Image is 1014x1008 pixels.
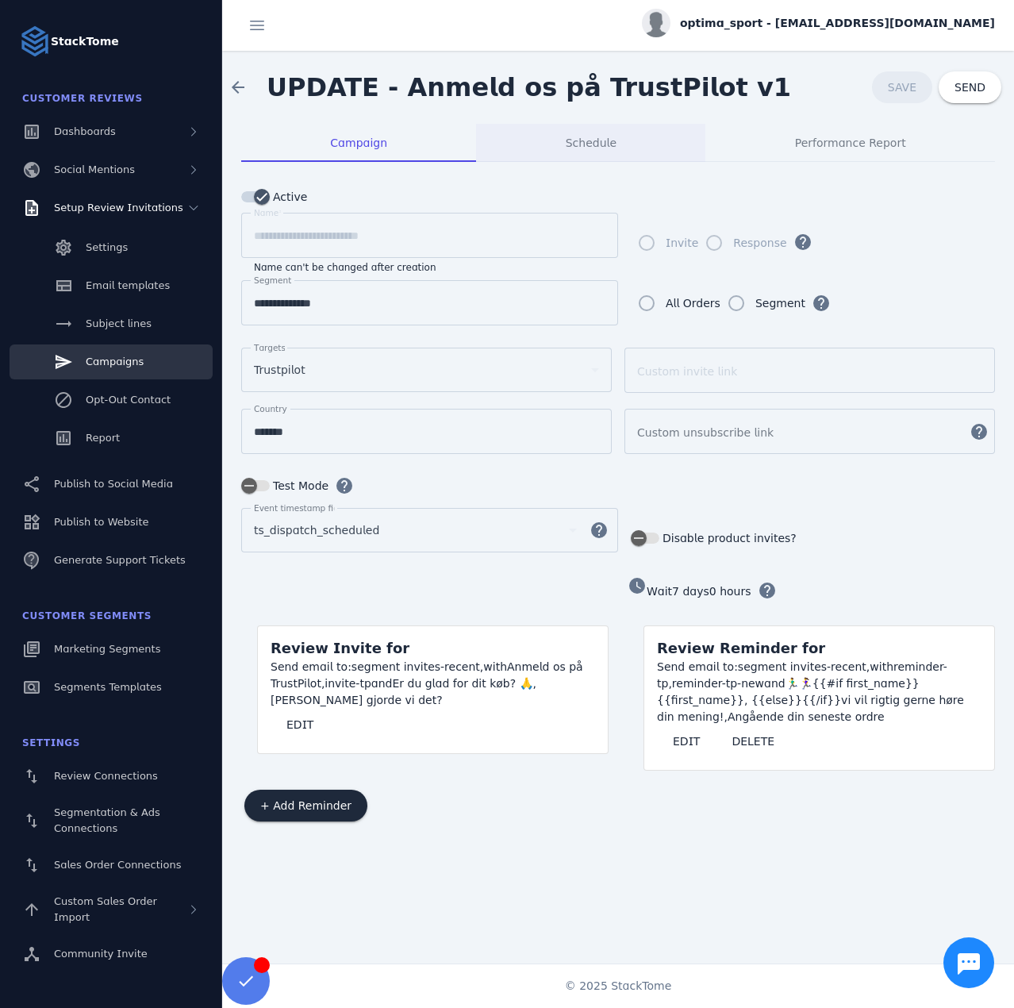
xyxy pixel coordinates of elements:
[54,806,160,834] span: Segmentation & Ads Connections
[54,948,148,960] span: Community Invite
[86,317,152,329] span: Subject lines
[86,279,170,291] span: Email templates
[54,770,158,782] span: Review Connections
[271,659,595,709] div: segment invites-recent, Anmeld os på TrustPilot,invite-tp Er du glad for dit køb? 🙏,[PERSON_NAME]...
[628,576,647,595] mat-icon: watch_later
[716,725,790,757] button: DELETE
[330,137,387,148] span: Campaign
[10,421,213,456] a: Report
[657,660,738,673] span: Send email to:
[954,82,985,93] span: SEND
[54,554,186,566] span: Generate Support Tickets
[254,208,278,217] mat-label: Name
[10,848,213,883] a: Sales Order Connections
[254,404,287,414] mat-label: Country
[54,125,116,137] span: Dashboards
[10,383,213,417] a: Opt-Out Contact
[642,9,670,37] img: profile.jpg
[637,365,737,378] mat-label: Custom invite link
[22,93,143,104] span: Customer Reviews
[271,709,329,741] button: EDIT
[10,306,213,341] a: Subject lines
[657,725,716,757] button: EDIT
[254,275,291,285] mat-label: Segment
[10,937,213,971] a: Community Invite
[657,659,981,725] div: segment invites-recent, reminder-tp,reminder-tp-new 🏃‍♂️🏃‍♀️{{#if first_name}}{{first_name}}, {{e...
[54,478,173,490] span: Publish to Social Media
[54,859,181,871] span: Sales Order Connections
[566,137,616,148] span: Schedule
[22,610,152,621] span: Customer Segments
[254,521,379,540] span: ts_dispatch_scheduled
[260,800,351,811] span: + Add Reminder
[254,422,599,441] input: Country
[10,543,213,578] a: Generate Support Tickets
[54,202,183,214] span: Setup Review Invitations
[580,521,618,540] mat-icon: help
[657,640,825,656] span: Review Reminder for
[86,394,171,406] span: Opt-Out Contact
[732,736,774,747] span: DELETE
[10,670,213,705] a: Segments Templates
[795,137,906,148] span: Performance Report
[86,241,128,253] span: Settings
[54,516,148,528] span: Publish to Website
[270,476,328,495] label: Test Mode
[730,233,786,252] label: Response
[939,71,1001,103] button: SEND
[271,640,409,656] span: Review Invite for
[10,230,213,265] a: Settings
[752,294,805,313] label: Segment
[663,233,698,252] label: Invite
[19,25,51,57] img: Logo image
[672,585,709,598] span: 7 days
[86,356,144,367] span: Campaigns
[565,978,672,995] span: © 2025 StackTome
[10,344,213,379] a: Campaigns
[659,529,797,548] label: Disable product invites?
[642,9,995,37] button: optima_sport - [EMAIL_ADDRESS][DOMAIN_NAME]
[10,797,213,844] a: Segmentation & Ads Connections
[709,585,751,598] span: 0 hours
[254,343,286,352] mat-label: Targets
[54,895,157,923] span: Custom Sales Order Import
[54,164,135,175] span: Social Mentions
[666,294,720,313] div: All Orders
[270,187,307,206] label: Active
[86,432,120,444] span: Report
[10,632,213,667] a: Marketing Segments
[10,467,213,502] a: Publish to Social Media
[10,505,213,540] a: Publish to Website
[637,426,774,439] mat-label: Custom unsubscribe link
[371,677,393,690] span: and
[22,737,80,748] span: Settings
[54,681,162,693] span: Segments Templates
[244,790,367,821] button: + Add Reminder
[254,258,436,274] mat-hint: Name can't be changed after creation
[680,15,995,32] span: optima_sport - [EMAIL_ADDRESS][DOMAIN_NAME]
[647,585,672,598] span: Wait
[483,660,507,673] span: with
[54,643,160,655] span: Marketing Segments
[10,268,213,303] a: Email templates
[286,719,313,730] span: EDIT
[51,33,119,50] strong: StackTome
[267,72,791,102] span: UPDATE - Anmeld os på TrustPilot v1
[764,677,785,690] span: and
[254,503,346,513] mat-label: Event timestamp field
[870,660,893,673] span: with
[271,660,351,673] span: Send email to:
[10,759,213,794] a: Review Connections
[673,736,700,747] span: EDIT
[254,360,305,379] span: Trustpilot
[254,294,605,313] input: Segment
